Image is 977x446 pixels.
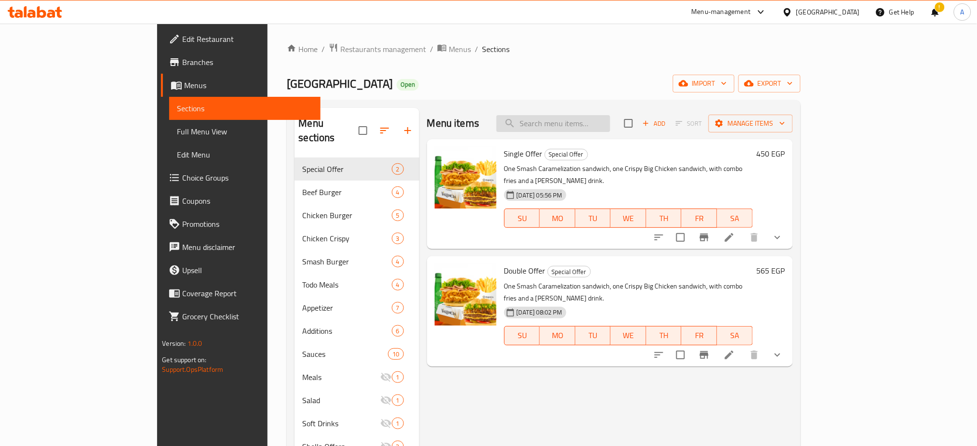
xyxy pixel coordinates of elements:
span: 5 [392,211,403,220]
span: 1 [392,373,403,382]
span: 1.0.0 [187,337,202,350]
button: TU [575,209,611,228]
button: MO [540,209,575,228]
span: Manage items [716,118,785,130]
div: items [392,163,404,175]
span: Open [397,80,419,89]
svg: Show Choices [772,349,783,361]
div: items [392,418,404,429]
span: [DATE] 08:02 PM [513,308,566,317]
span: import [681,78,727,90]
span: 4 [392,280,403,289]
svg: Inactive section [380,418,392,429]
a: Coupons [161,189,321,212]
span: Todo Meals [302,279,391,290]
span: Add item [639,116,669,131]
span: 2 [392,165,403,174]
button: WE [611,326,646,345]
nav: breadcrumb [287,43,800,55]
p: One Smash Caramelization sandwich, one Crispy Big Chicken sandwich, with combo fries and a [PERSO... [504,163,753,187]
div: Menu-management [692,6,751,18]
span: Meals [302,371,380,383]
h2: Menu sections [298,116,358,145]
a: Edit menu item [723,349,735,361]
h6: 565 EGP [757,264,785,277]
span: FR [685,328,713,342]
span: Additions [302,325,391,337]
span: Grocery Checklist [182,311,313,322]
div: items [388,348,403,360]
div: Special Offer [545,149,588,160]
a: Upsell [161,259,321,282]
span: WE [615,211,642,225]
input: search [496,115,610,132]
a: Branches [161,51,321,74]
span: Menus [184,79,313,91]
button: show more [766,343,789,367]
div: items [392,210,404,221]
span: Full Menu View [177,126,313,137]
span: Coverage Report [182,288,313,299]
div: items [392,302,404,314]
a: Edit Menu [169,143,321,166]
button: delete [743,226,766,249]
div: items [392,394,404,406]
span: 3 [392,234,403,243]
span: Soft Drinks [302,418,380,429]
span: Restaurants management [340,43,426,55]
span: 4 [392,257,403,266]
div: Beef Burger [302,186,391,198]
a: Menu disclaimer [161,236,321,259]
div: Salad1 [294,389,419,412]
a: Sections [169,97,321,120]
div: Salad [302,394,380,406]
span: 4 [392,188,403,197]
span: Smash Burger [302,256,391,267]
span: Edit Restaurant [182,33,313,45]
div: Todo Meals4 [294,273,419,296]
span: Coupons [182,195,313,207]
a: Promotions [161,212,321,236]
span: A [961,7,964,17]
span: Special Offer [548,266,590,277]
h2: Menu items [427,116,480,131]
span: SA [721,328,749,342]
span: Select to update [670,227,691,248]
span: export [746,78,793,90]
span: Add [641,118,667,129]
div: Chicken Crispy [302,233,391,244]
span: Edit Menu [177,149,313,160]
button: Branch-specific-item [693,343,716,367]
span: SU [509,211,536,225]
button: SU [504,326,540,345]
span: WE [615,328,642,342]
span: Select section first [669,116,709,131]
span: Sauces [302,348,388,360]
div: Meals1 [294,366,419,389]
button: FR [682,326,717,345]
span: Special Offer [545,149,588,160]
a: Menus [161,74,321,97]
button: TU [575,326,611,345]
span: Chicken Burger [302,210,391,221]
li: / [430,43,433,55]
div: items [392,256,404,267]
span: TU [579,211,607,225]
span: Sections [177,103,313,114]
button: SA [717,326,753,345]
div: [GEOGRAPHIC_DATA] [796,7,860,17]
img: Single Offer [435,147,496,209]
span: [GEOGRAPHIC_DATA] [287,73,393,94]
button: TH [646,326,682,345]
span: Choice Groups [182,172,313,184]
a: Support.OpsPlatform [162,363,223,376]
span: TH [650,211,678,225]
span: Special Offer [302,163,391,175]
button: FR [682,209,717,228]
